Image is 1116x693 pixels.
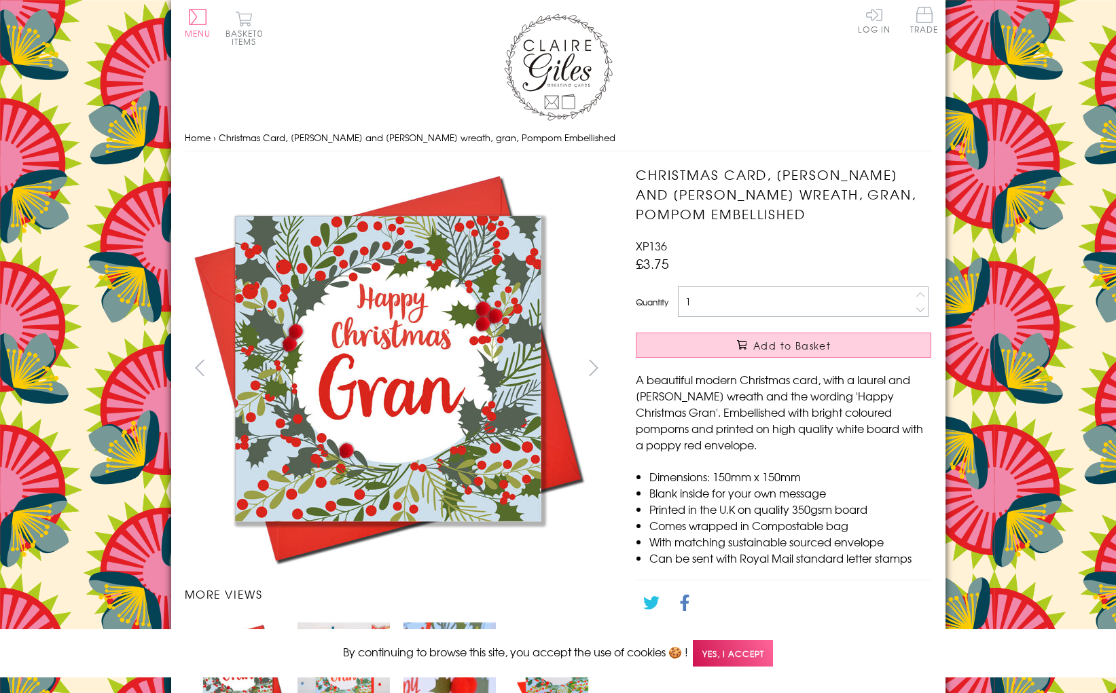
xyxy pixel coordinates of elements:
li: Blank inside for your own message [649,485,931,501]
img: Christmas Card, Holly and berry wreath, gran, Pompom Embellished [609,165,1016,572]
a: Log In [858,7,890,33]
li: Dimensions: 150mm x 150mm [649,468,931,485]
a: Home [185,131,211,144]
p: A beautiful modern Christmas card, with a laurel and [PERSON_NAME] wreath and the wording 'Happy ... [636,371,931,453]
img: Claire Giles Greetings Cards [504,14,613,121]
span: Christmas Card, [PERSON_NAME] and [PERSON_NAME] wreath, gran, Pompom Embellished [219,131,615,144]
nav: breadcrumbs [185,124,932,152]
button: prev [185,352,215,383]
span: Yes, I accept [693,640,773,667]
span: XP136 [636,238,667,254]
li: Can be sent with Royal Mail standard letter stamps [649,550,931,566]
span: £3.75 [636,254,669,273]
span: Add to Basket [753,339,831,352]
button: Menu [185,9,211,37]
li: Printed in the U.K on quality 350gsm board [649,501,931,517]
button: next [578,352,609,383]
button: Add to Basket [636,333,931,358]
a: Trade [910,7,939,36]
li: Comes wrapped in Compostable bag [649,517,931,533]
span: › [213,131,216,144]
h1: Christmas Card, [PERSON_NAME] and [PERSON_NAME] wreath, gran, Pompom Embellished [636,165,931,223]
li: With matching sustainable sourced envelope [649,533,931,550]
span: Trade [910,7,939,33]
label: Quantity [636,296,668,308]
h3: More views [185,586,609,602]
img: Christmas Card, Holly and berry wreath, gran, Pompom Embellished [184,165,592,572]
button: Basket0 items [226,11,263,45]
span: Menu [185,27,211,39]
span: 0 items [232,27,263,48]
